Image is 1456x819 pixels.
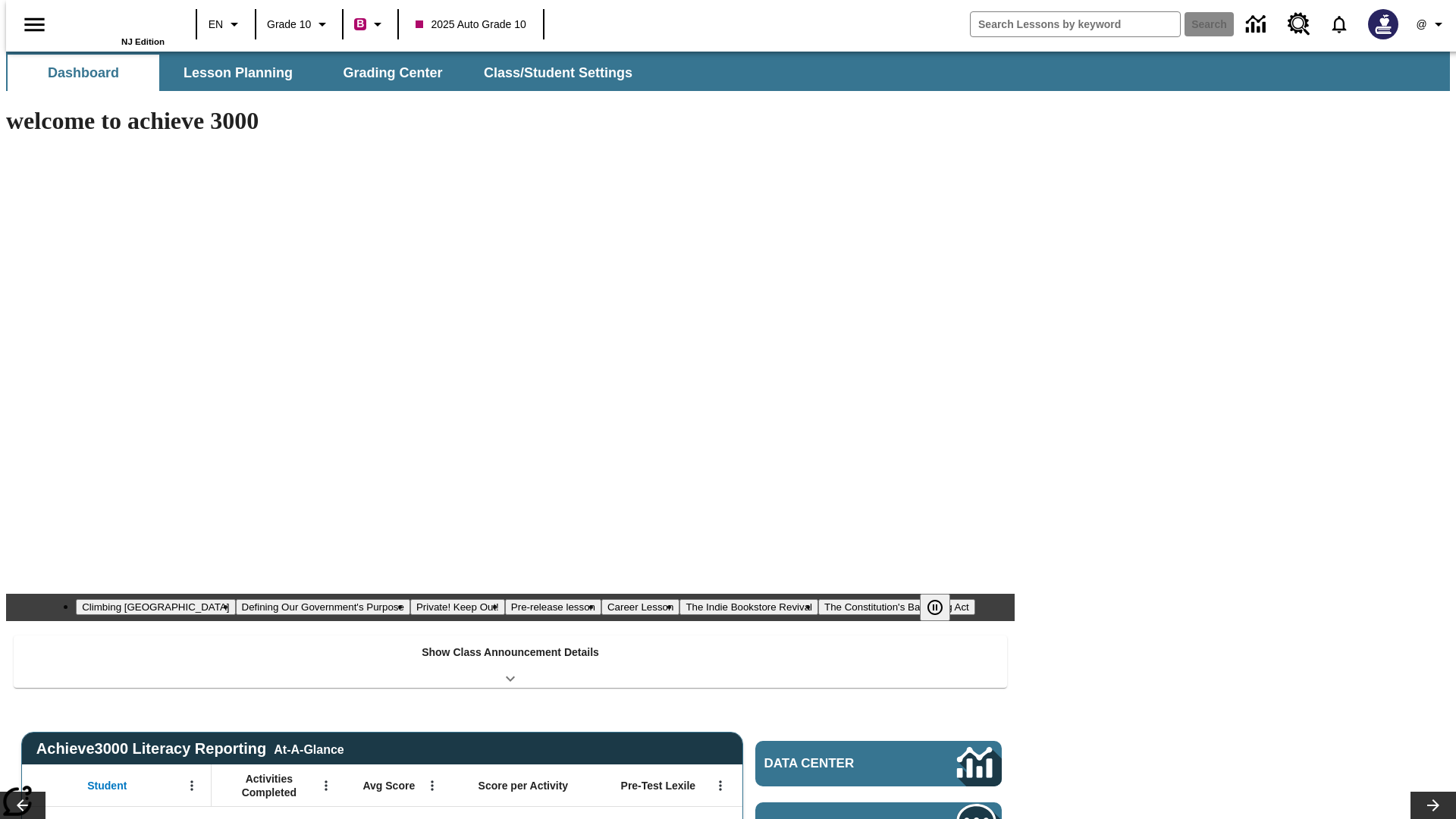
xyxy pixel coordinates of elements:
[180,774,203,797] button: Open Menu
[410,599,505,615] button: Slide 3 Private! Keep Out!
[1416,17,1426,33] span: @
[472,55,645,91] button: Class/Student Settings
[87,779,127,792] span: Student
[1407,11,1456,38] button: Profile/Settings
[48,64,119,82] span: Dashboard
[236,599,410,615] button: Slide 2 Defining Our Government's Purpose
[601,599,679,615] button: Slide 5 Career Lesson
[920,594,950,621] button: Pause
[6,55,646,91] div: SubNavbar
[274,740,344,757] div: At-A-Glance
[66,7,165,37] a: Home
[348,11,393,38] button: Boost Class color is violet red. Change class color
[6,107,1015,135] h1: welcome to achieve 3000
[66,5,165,46] div: Home
[184,64,293,82] span: Lesson Planning
[121,37,165,46] span: NJ Edition
[1319,5,1359,44] a: Notifications
[12,2,57,47] button: Open side menu
[267,17,311,33] span: Grade 10
[162,55,314,91] button: Lesson Planning
[362,779,415,792] span: Avg Score
[209,17,223,33] span: EN
[76,599,235,615] button: Slide 1 Climbing Mount Tai
[416,17,526,33] span: 2025 Auto Grade 10
[971,12,1180,36] input: search field
[484,64,632,82] span: Class/Student Settings
[356,14,364,33] span: B
[1359,5,1407,44] button: Select a new avatar
[1279,4,1319,45] a: Resource Center, Will open in new tab
[14,635,1007,688] div: Show Class Announcement Details
[315,774,337,797] button: Open Menu
[343,64,442,82] span: Grading Center
[505,599,601,615] button: Slide 4 Pre-release lesson
[421,774,444,797] button: Open Menu
[479,779,569,792] span: Score per Activity
[709,774,732,797] button: Open Menu
[261,11,337,38] button: Grade: Grade 10, Select a grade
[8,55,159,91] button: Dashboard
[679,599,818,615] button: Slide 6 The Indie Bookstore Revival
[1237,4,1279,45] a: Data Center
[6,52,1450,91] div: SubNavbar
[219,772,319,799] span: Activities Completed
[755,741,1002,786] a: Data Center
[818,599,975,615] button: Slide 7 The Constitution's Balancing Act
[1368,9,1398,39] img: Avatar
[202,11,250,38] button: Language: EN, Select a language
[764,756,906,771] span: Data Center
[1410,792,1456,819] button: Lesson carousel, Next
[422,645,599,661] p: Show Class Announcement Details
[621,779,696,792] span: Pre-Test Lexile
[317,55,469,91] button: Grading Center
[36,740,344,758] span: Achieve3000 Literacy Reporting
[920,594,965,621] div: Pause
